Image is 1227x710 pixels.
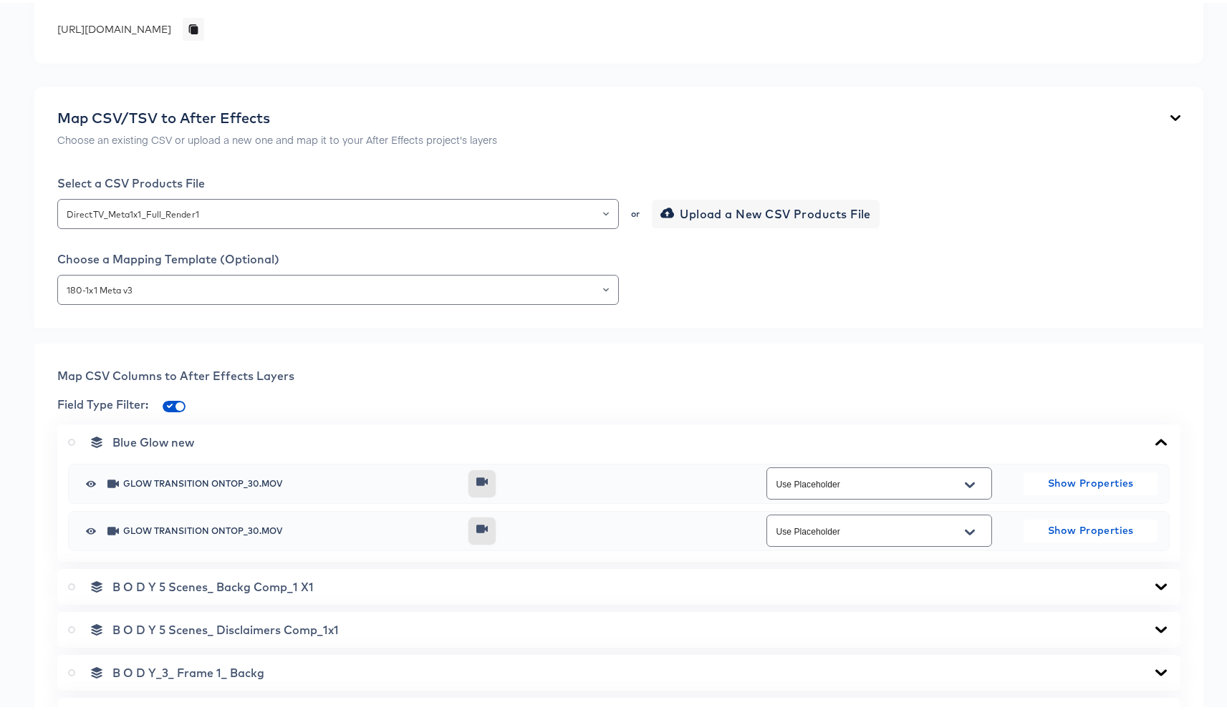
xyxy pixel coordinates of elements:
[663,201,871,221] span: Upload a New CSV Products File
[123,477,457,485] span: Glow Transition OnTop_30.mov
[57,394,148,409] span: Field Type Filter:
[57,249,1180,263] div: Choose a Mapping Template (Optional)
[112,620,339,634] span: B O D Y 5 Scenes_ Disclaimers Comp_1x1
[1029,519,1152,537] span: Show Properties
[57,366,294,380] span: Map CSV Columns to After Effects Layers
[959,471,981,494] button: Open
[112,432,194,447] span: Blue Glow new
[57,107,497,124] div: Map CSV/TSV to After Effects
[64,279,612,296] input: Select a Mapping Template
[64,203,612,220] input: Select a Products File
[603,201,609,221] button: Open
[57,19,171,34] div: [URL][DOMAIN_NAME]
[57,173,1180,188] div: Select a CSV Products File
[959,518,981,541] button: Open
[1024,517,1158,540] button: Show Properties
[603,277,609,297] button: Open
[123,524,457,532] span: Glow Transition OnTop_30.mov
[57,130,497,144] p: Choose an existing CSV or upload a new one and map it to your After Effects project's layers
[1029,472,1152,490] span: Show Properties
[112,663,264,677] span: B O D Y_3_ Frame 1_ Backg
[1024,470,1158,492] button: Show Properties
[652,197,880,225] button: Upload a New CSV Products File
[630,207,641,215] div: or
[112,577,314,591] span: B O D Y 5 Scenes_ Backg Comp_1 X1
